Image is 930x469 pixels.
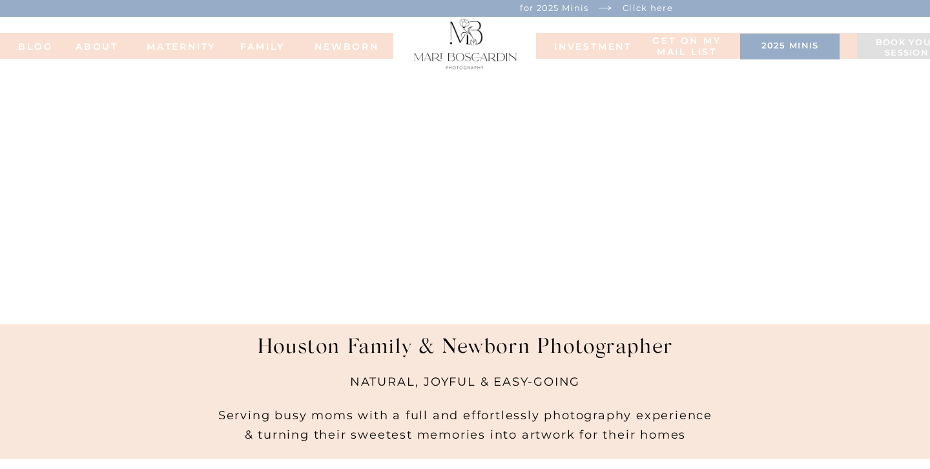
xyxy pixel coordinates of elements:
a: MATERNITY [147,41,198,50]
a: 2025 minis [747,41,833,54]
a: NEWBORN [310,41,384,50]
a: INVESTMENT [554,41,619,50]
a: BLOG [10,41,61,50]
h2: NATURAL, JOYFUL & EASY-GOING [293,372,637,399]
h2: Serving busy moms with a full and effortlessly photography experience & turning their sweetest me... [201,386,730,458]
a: FAMILy [236,41,288,50]
a: ABOUT [61,41,132,50]
h1: Houston Family & Newborn Photographer [215,335,716,372]
a: Get on my MAIL list [650,36,723,58]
